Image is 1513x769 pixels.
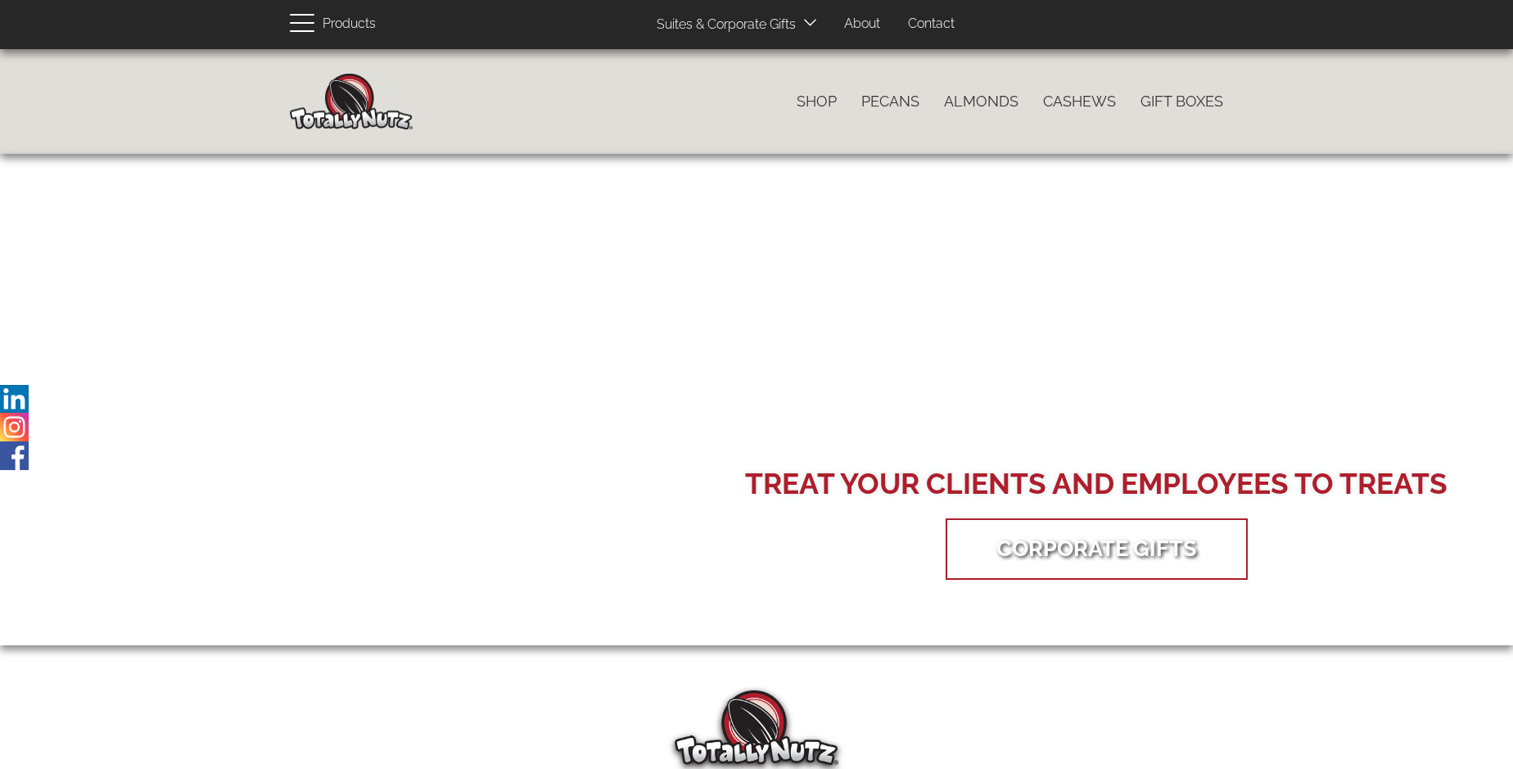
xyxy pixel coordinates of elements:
[832,8,892,40] a: About
[323,12,376,36] span: Products
[644,9,801,41] a: Suites & Corporate Gifts
[1128,84,1235,119] a: Gift Boxes
[745,464,1448,504] div: Treat your Clients and Employees to Treats
[290,74,413,129] img: Home
[932,84,1031,119] a: Almonds
[896,8,967,40] a: Contact
[1031,84,1128,119] a: Cashews
[784,84,849,119] a: Shop
[675,690,838,765] img: Totally Nutz Logo
[972,522,1222,574] a: Corporate Gifts
[849,84,932,119] a: Pecans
